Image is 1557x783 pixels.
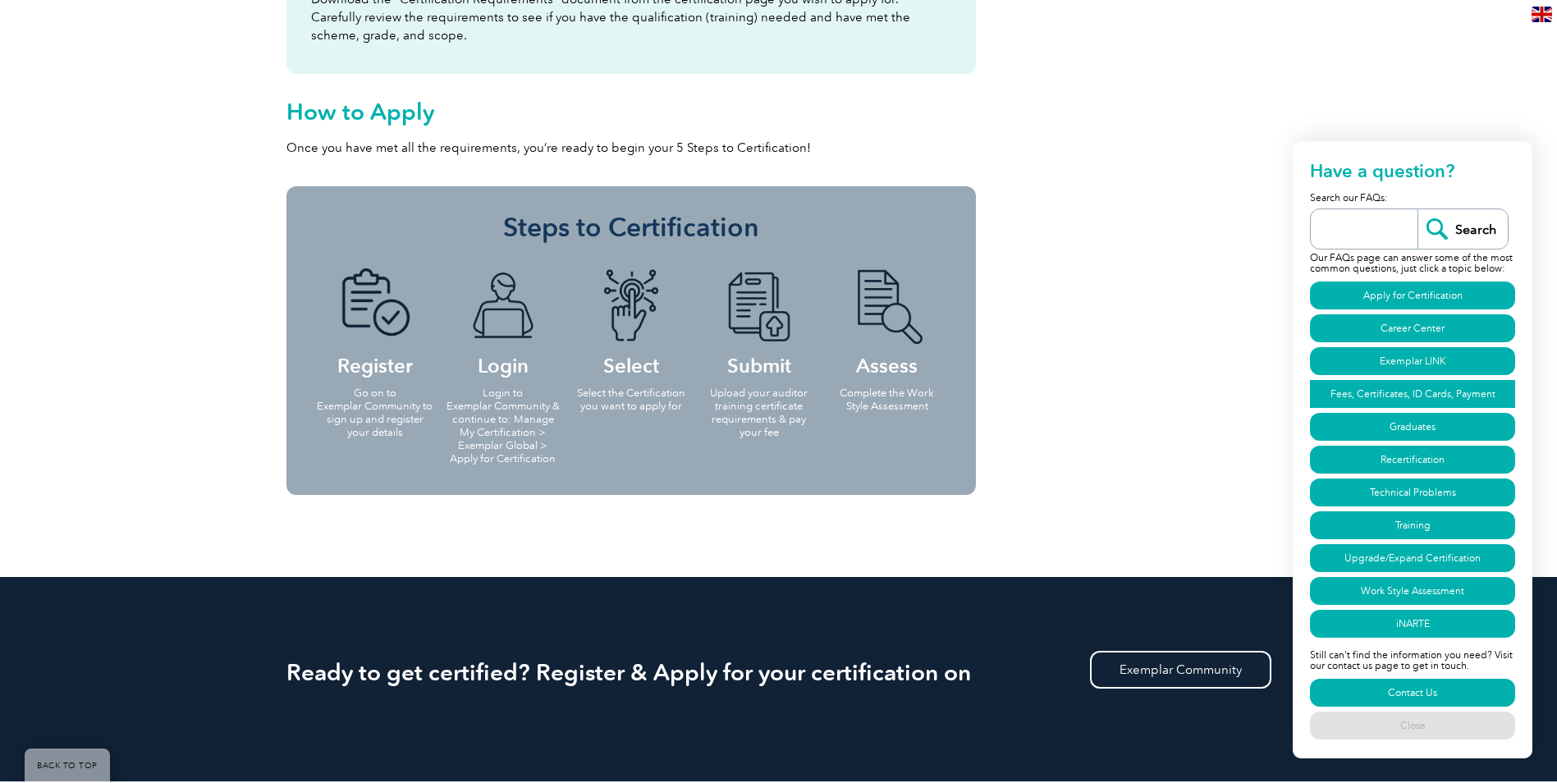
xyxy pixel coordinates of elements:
p: Select the Certification you want to apply for [572,387,690,413]
p: Complete the Work Style Assessment [828,387,946,413]
a: Recertification [1310,446,1515,474]
img: icon-blue-doc-tick.png [330,268,420,344]
input: Search [1417,209,1508,249]
img: icon-blue-finger-button.png [586,268,676,344]
h4: Register [316,268,434,374]
p: Upload your auditor training certificate requirements & pay your fee [700,387,818,439]
h2: Have a question? [1310,158,1515,190]
a: iNARTE [1310,610,1515,638]
h4: Select [572,268,690,374]
h3: Steps to Certification [311,211,951,244]
img: icon-blue-doc-search.png [842,268,932,344]
p: Login to Exemplar Community & continue to: Manage My Certification > Exemplar Global > Apply for ... [444,387,562,465]
a: Work Style Assessment [1310,577,1515,605]
a: Apply for Certification [1310,282,1515,309]
h4: Login [444,268,562,374]
h4: Submit [700,268,818,374]
h4: Assess [828,268,946,374]
a: Upgrade/Expand Certification [1310,544,1515,572]
p: Go on to Exemplar Community to sign up and register your details [316,387,434,439]
h2: Ready to get certified? Register & Apply for your certification on [286,659,1271,685]
a: Exemplar Community [1090,651,1271,689]
a: Fees, Certificates, ID Cards, Payment [1310,380,1515,408]
p: Still can't find the information you need? Visit our contact us page to get in touch. [1310,640,1515,676]
h2: How to Apply [286,98,976,125]
img: icon-blue-doc-arrow.png [714,268,804,344]
a: Technical Problems [1310,478,1515,506]
a: Close [1310,712,1515,739]
p: Our FAQs page can answer some of the most common questions, just click a topic below: [1310,250,1515,279]
a: Contact Us [1310,679,1515,707]
img: icon-blue-laptop-male.png [458,268,548,344]
p: Once you have met all the requirements, you’re ready to begin your 5 Steps to Certification! [286,139,976,157]
a: Graduates [1310,413,1515,441]
p: Search our FAQs: [1310,190,1515,208]
a: Exemplar LINK [1310,347,1515,375]
img: en [1532,7,1552,22]
a: Training [1310,511,1515,539]
a: BACK TO TOP [25,749,110,783]
a: Career Center [1310,314,1515,342]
